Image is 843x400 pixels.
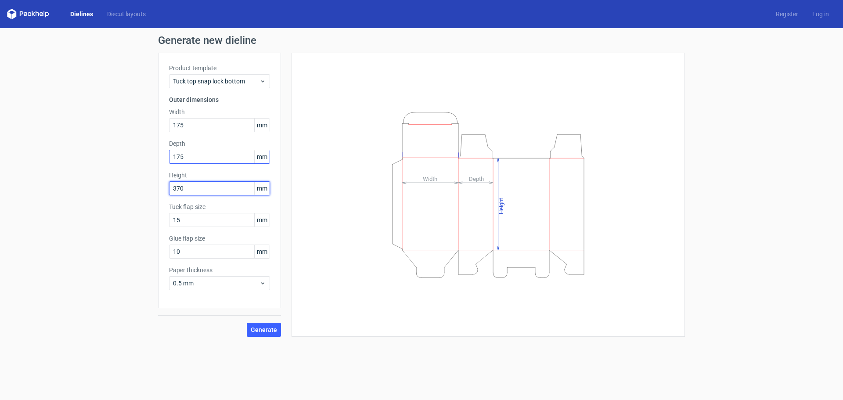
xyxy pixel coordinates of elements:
h3: Outer dimensions [169,95,270,104]
span: mm [254,213,270,227]
span: Generate [251,327,277,333]
a: Log in [805,10,836,18]
label: Depth [169,139,270,148]
a: Diecut layouts [100,10,153,18]
span: mm [254,182,270,195]
span: mm [254,119,270,132]
h1: Generate new dieline [158,35,685,46]
span: Tuck top snap lock bottom [173,77,259,86]
label: Height [169,171,270,180]
label: Glue flap size [169,234,270,243]
a: Dielines [63,10,100,18]
label: Width [169,108,270,116]
span: mm [254,245,270,258]
span: mm [254,150,270,163]
tspan: Depth [469,175,484,182]
a: Register [769,10,805,18]
button: Generate [247,323,281,337]
tspan: Height [498,198,504,214]
label: Product template [169,64,270,72]
span: 0.5 mm [173,279,259,288]
label: Tuck flap size [169,202,270,211]
tspan: Width [423,175,437,182]
label: Paper thickness [169,266,270,274]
